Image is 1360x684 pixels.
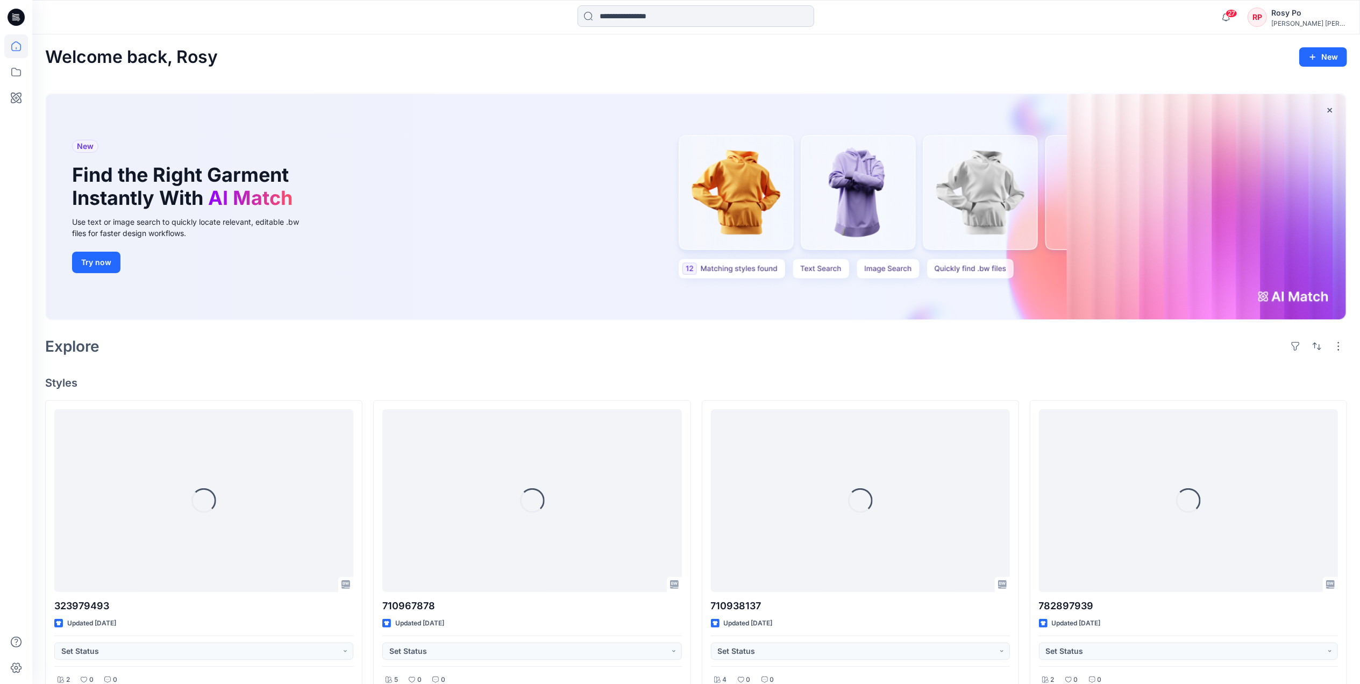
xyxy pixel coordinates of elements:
p: Updated [DATE] [1052,618,1101,629]
p: 710938137 [711,598,1010,614]
span: 27 [1226,9,1237,18]
h1: Find the Right Garment Instantly With [72,163,298,210]
p: Updated [DATE] [67,618,116,629]
span: AI Match [208,186,293,210]
h2: Explore [45,338,99,355]
div: Rosy Po [1271,6,1347,19]
p: 782897939 [1039,598,1338,614]
p: Updated [DATE] [724,618,773,629]
button: New [1299,47,1347,67]
button: Try now [72,252,120,273]
div: Use text or image search to quickly locate relevant, editable .bw files for faster design workflows. [72,216,314,239]
p: 710967878 [382,598,681,614]
span: New [77,140,94,153]
h2: Welcome back, Rosy [45,47,218,67]
h4: Styles [45,376,1347,389]
div: RP [1248,8,1267,27]
p: 323979493 [54,598,353,614]
div: [PERSON_NAME] [PERSON_NAME] [1271,19,1347,27]
p: Updated [DATE] [395,618,444,629]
